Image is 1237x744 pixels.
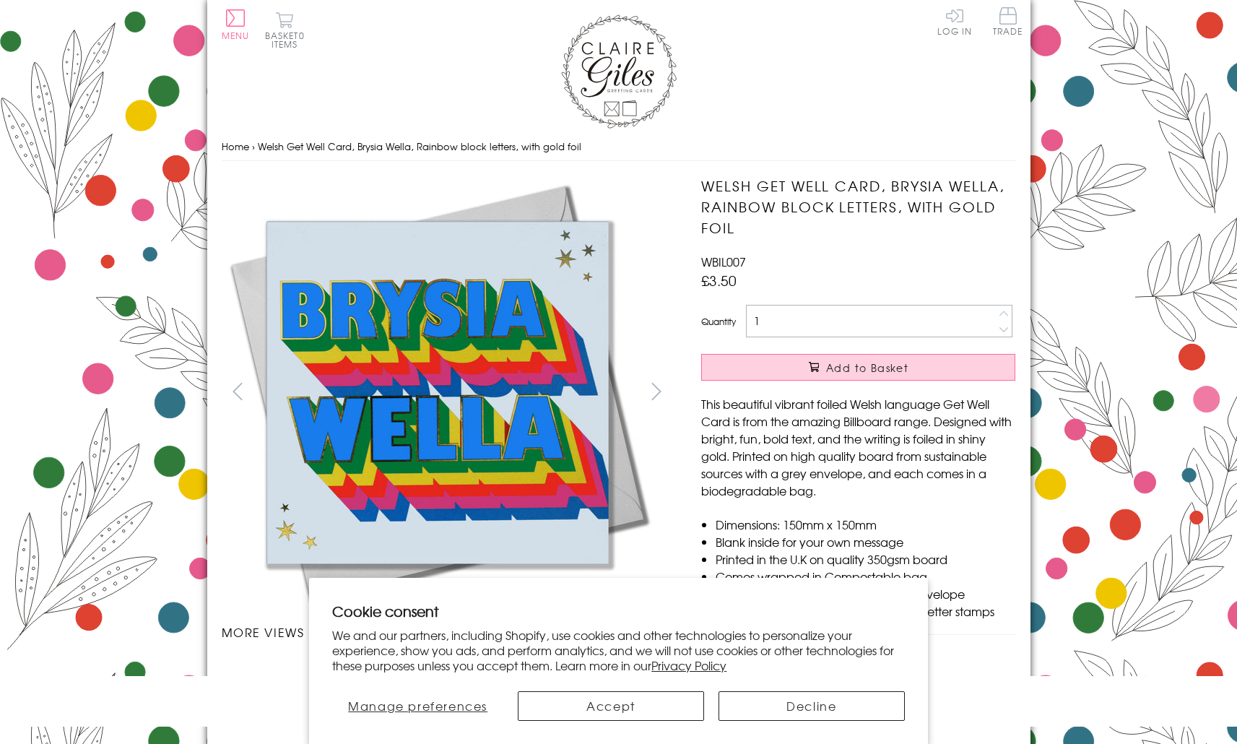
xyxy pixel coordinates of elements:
[222,29,250,42] span: Menu
[222,176,655,609] img: Welsh Get Well Card, Brysia Wella, Rainbow block letters, with gold foil
[332,691,503,721] button: Manage preferences
[348,697,487,714] span: Manage preferences
[716,516,1015,533] li: Dimensions: 150mm x 150mm
[222,139,249,153] a: Home
[993,7,1023,35] span: Trade
[701,395,1015,499] p: This beautiful vibrant foiled Welsh language Get Well Card is from the amazing Billboard range. D...
[701,253,746,270] span: WBIL007
[716,550,1015,568] li: Printed in the U.K on quality 350gsm board
[701,315,736,328] label: Quantity
[272,29,305,51] span: 0 items
[937,7,972,35] a: Log In
[826,360,908,375] span: Add to Basket
[518,691,704,721] button: Accept
[701,354,1015,381] button: Add to Basket
[252,139,255,153] span: ›
[222,655,673,719] ul: Carousel Pagination
[716,533,1015,550] li: Blank inside for your own message
[222,623,673,641] h3: More views
[265,12,305,48] button: Basket0 items
[222,9,250,40] button: Menu
[993,7,1023,38] a: Trade
[222,655,334,687] li: Carousel Page 1 (Current Slide)
[701,270,737,290] span: £3.50
[222,375,254,407] button: prev
[222,132,1016,162] nav: breadcrumbs
[332,601,905,621] h2: Cookie consent
[716,568,1015,585] li: Comes wrapped in Compostable bag
[561,14,677,129] img: Claire Giles Greetings Cards
[258,139,581,153] span: Welsh Get Well Card, Brysia Wella, Rainbow block letters, with gold foil
[332,628,905,672] p: We and our partners, including Shopify, use cookies and other technologies to personalize your ex...
[277,672,278,673] img: Welsh Get Well Card, Brysia Wella, Rainbow block letters, with gold foil
[640,375,672,407] button: next
[651,657,726,674] a: Privacy Policy
[719,691,905,721] button: Decline
[701,176,1015,238] h1: Welsh Get Well Card, Brysia Wella, Rainbow block letters, with gold foil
